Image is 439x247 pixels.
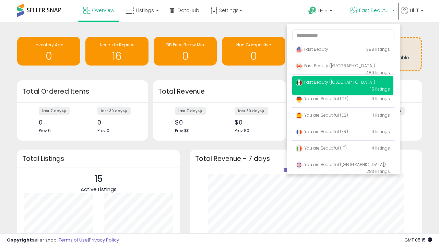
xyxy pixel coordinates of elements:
span: BB Price Below Min [166,42,204,48]
span: DataHub [178,7,199,14]
a: Terms of Use [59,237,88,243]
label: last 30 days [97,107,131,115]
span: Fast Beauty [296,46,328,52]
span: You are Beautiful (IT) [296,145,347,151]
p: 15 [81,173,117,186]
span: You are Beautiful (FR) [296,129,348,134]
span: Help [318,8,328,14]
span: You are Beautiful (DE) [296,96,348,102]
div: seller snap | | [7,237,119,244]
h3: Total Revenue [158,87,281,96]
span: Fast Beauty ([GEOGRAPHIC_DATA]) [359,7,390,14]
span: 283 listings [366,168,390,174]
span: Active Listings [81,186,117,193]
h1: 0 [225,50,282,62]
span: Prev: $0 [175,128,190,133]
span: 489 listings [366,70,390,75]
img: uk.png [296,162,302,168]
label: last 7 days [39,107,70,115]
h1: 0 [157,50,213,62]
h3: Total Listings [22,156,175,161]
span: Prev: 0 [39,128,51,133]
h3: Total Ordered Items [22,87,143,96]
i: Get Help [308,6,317,15]
h1: 16 [89,50,145,62]
span: Hi IT [410,7,419,14]
div: $0 [175,119,214,126]
div: 0 [97,119,136,126]
a: Inventory Age 0 [17,37,80,66]
img: france.png [296,129,302,136]
img: spain.png [296,112,302,119]
span: 2025-09-17 05:15 GMT [404,237,432,243]
img: italy.png [296,145,302,152]
label: last 7 days [175,107,206,115]
span: Non Competitive [236,42,271,48]
span: Prev: 0 [97,128,109,133]
label: last 30 days [235,107,268,115]
span: Fast Beauty ([GEOGRAPHIC_DATA]) [296,63,375,69]
span: 19 listings [370,129,390,134]
a: Needs to Reprice 16 [85,37,149,66]
span: Needs to Reprice [100,42,134,48]
img: canada.png [296,63,302,70]
a: BB Price Below Min 0 [154,37,217,66]
span: 1 listings [373,112,390,118]
span: Listings [136,7,154,14]
div: $0 [235,119,274,126]
span: Prev: $0 [235,128,249,133]
span: Fast Beauty ([GEOGRAPHIC_DATA]) [296,79,375,85]
img: mexico.png [296,79,302,86]
strong: Copyright [7,237,32,243]
a: Help [303,1,344,22]
span: You are Beautiful ([GEOGRAPHIC_DATA]) [296,162,386,167]
span: 388 listings [366,46,390,52]
h3: Total Revenue - 7 days [195,156,417,161]
span: You are Beautiful (ES) [296,112,348,118]
span: Inventory Age [35,42,63,48]
span: 9 listings [371,96,390,102]
a: Hi IT [401,7,424,22]
img: germany.png [296,96,302,103]
h1: 0 [21,50,77,62]
div: 0 [39,119,77,126]
span: 15 listings [370,86,390,92]
a: Non Competitive 0 [222,37,285,66]
span: 4 listings [371,145,390,151]
img: usa.png [296,46,302,53]
a: Privacy Policy [89,237,119,243]
span: Overview [92,7,114,14]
